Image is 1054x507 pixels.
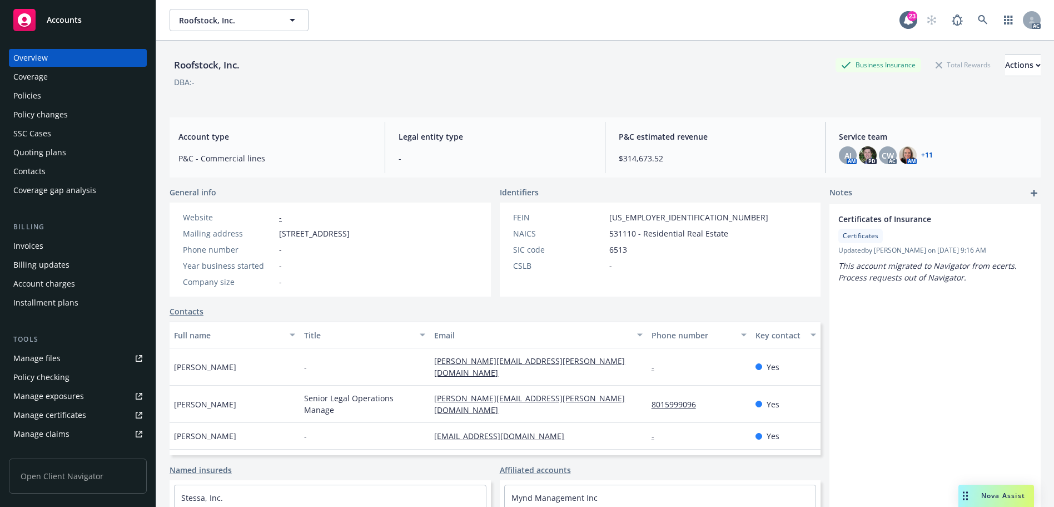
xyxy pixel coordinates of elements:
div: Billing [9,221,147,233]
span: Notes [829,186,852,200]
span: Updated by [PERSON_NAME] on [DATE] 9:16 AM [838,245,1032,255]
div: Phone number [652,329,734,341]
a: Manage claims [9,425,147,443]
div: SSC Cases [13,125,51,142]
span: Accounts [47,16,82,24]
div: Company size [183,276,275,288]
a: Affiliated accounts [500,464,571,476]
a: - [279,212,282,223]
div: Manage exposures [13,387,84,405]
span: Legal entity type [399,131,591,142]
span: Service team [839,131,1032,142]
div: Manage BORs [13,444,66,462]
span: - [304,361,307,373]
a: Switch app [997,9,1020,31]
a: - [652,431,663,441]
div: FEIN [513,211,605,223]
span: - [279,276,282,288]
a: 8015999096 [652,399,705,410]
span: - [609,260,612,272]
span: Open Client Navigator [9,459,147,494]
div: Year business started [183,260,275,272]
a: Search [972,9,994,31]
div: Coverage [13,68,48,86]
a: Accounts [9,4,147,36]
a: - [652,362,663,372]
div: Billing updates [13,256,69,274]
span: General info [170,186,216,198]
div: Policy checking [13,368,69,386]
span: Yes [767,361,779,373]
a: SSC Cases [9,125,147,142]
div: Quoting plans [13,144,66,161]
div: Certificates of InsuranceCertificatesUpdatedby [PERSON_NAME] on [DATE] 9:16 AMThis account migrat... [829,204,1041,292]
span: [US_EMPLOYER_IDENTIFICATION_NUMBER] [609,211,768,223]
span: Nova Assist [981,491,1025,500]
em: This account migrated to Navigator from ecerts. Process requests out of Navigator. [838,260,1019,283]
span: Certificates [843,231,878,241]
span: Senior Legal Operations Manage [304,392,425,416]
div: SIC code [513,244,605,255]
a: [PERSON_NAME][EMAIL_ADDRESS][PERSON_NAME][DOMAIN_NAME] [434,393,625,415]
div: Manage claims [13,425,69,443]
a: add [1027,186,1041,200]
a: Invoices [9,237,147,255]
div: 23 [907,11,917,21]
div: Invoices [13,237,43,255]
span: P&C estimated revenue [619,131,812,142]
span: Yes [767,398,779,410]
div: Total Rewards [930,58,996,72]
a: Coverage gap analysis [9,181,147,199]
a: Installment plans [9,294,147,312]
span: Certificates of Insurance [838,213,1003,225]
span: - [399,152,591,164]
a: Policy checking [9,368,147,386]
span: P&C - Commercial lines [178,152,371,164]
div: Coverage gap analysis [13,181,96,199]
div: Email [434,329,630,341]
a: Overview [9,49,147,67]
div: Phone number [183,244,275,255]
div: Installment plans [13,294,78,312]
a: Contacts [9,163,147,180]
a: Mynd Management Inc [511,493,598,503]
button: Actions [1005,54,1041,76]
a: Named insureds [170,464,232,476]
a: [EMAIL_ADDRESS][DOMAIN_NAME] [434,431,573,441]
span: CW [882,150,894,161]
button: Phone number [647,322,751,348]
div: Policies [13,87,41,105]
div: Mailing address [183,228,275,239]
div: NAICS [513,228,605,239]
span: - [279,244,282,255]
div: Key contact [755,329,804,341]
div: Manage files [13,350,61,367]
div: Overview [13,49,48,67]
a: Manage files [9,350,147,367]
div: Contacts [13,163,46,180]
a: Report a Bug [946,9,968,31]
span: 531110 - Residential Real Estate [609,228,728,239]
button: Full name [170,322,300,348]
div: Account charges [13,275,75,293]
button: Roofstock, Inc. [170,9,309,31]
span: Yes [767,430,779,442]
span: 6513 [609,244,627,255]
a: Billing updates [9,256,147,274]
a: Coverage [9,68,147,86]
a: Account charges [9,275,147,293]
a: [PERSON_NAME][EMAIL_ADDRESS][PERSON_NAME][DOMAIN_NAME] [434,356,625,378]
div: Title [304,329,413,341]
div: Manage certificates [13,406,86,424]
a: Policies [9,87,147,105]
span: - [279,260,282,272]
a: Start snowing [921,9,943,31]
a: Manage exposures [9,387,147,405]
div: CSLB [513,260,605,272]
a: Stessa, Inc. [181,493,223,503]
div: Roofstock, Inc. [170,58,244,72]
span: $314,673.52 [619,152,812,164]
div: Website [183,211,275,223]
